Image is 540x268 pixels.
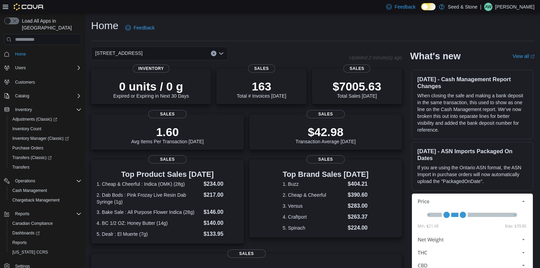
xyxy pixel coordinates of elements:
span: Sales [248,64,275,73]
span: Adjustments (Classic) [10,115,81,123]
a: Inventory Manager (Classic) [10,134,72,143]
span: Sales [306,110,345,118]
button: Canadian Compliance [7,219,84,228]
p: Updated 2 minute(s) ago [349,55,402,60]
dt: 1. Buzz [283,181,345,187]
span: Transfers [12,165,29,170]
span: Customers [15,80,35,85]
span: Reports [15,211,29,217]
a: Cash Management [10,186,50,195]
button: Purchase Orders [7,143,84,153]
img: Cova [14,3,44,10]
h3: [DATE] - Cash Management Report Changes [417,76,527,89]
a: Home [12,50,29,58]
button: Reports [7,238,84,247]
span: Inventory [15,107,32,112]
p: When closing the safe and making a bank deposit in the same transaction, this used to show as one... [417,92,527,133]
dt: 5. Spinach [283,224,345,231]
button: Clear input [211,51,216,56]
div: Alex Wang [484,3,492,11]
span: Users [12,64,81,72]
dt: 3. Bake Sale : All Purpose Flower Indica (28g) [97,209,201,216]
span: Users [15,65,26,71]
p: Seed & Stone [448,3,477,11]
dd: $217.00 [203,191,238,199]
span: Chargeback Management [12,197,60,203]
p: $7005.63 [333,80,381,93]
p: If you are using the Ontario ASN format, the ASN Import in purchase orders will now automatically... [417,164,527,185]
span: Adjustments (Classic) [12,117,57,122]
h2: What's new [410,51,461,62]
p: | [480,3,481,11]
input: Dark Mode [421,3,436,10]
span: Dashboards [12,230,40,236]
span: Dashboards [10,229,81,237]
span: Home [12,50,81,58]
button: Open list of options [218,51,224,56]
span: Transfers (Classic) [10,154,81,162]
span: [US_STATE] CCRS [12,249,48,255]
a: View allExternal link [513,53,535,59]
a: Dashboards [10,229,42,237]
h3: [DATE] - ASN Imports Packaged On Dates [417,148,527,161]
span: Reports [12,240,27,245]
dt: 2. Cheap & Cheerful [283,192,345,198]
p: 163 [237,80,286,93]
button: Inventory [12,106,35,114]
button: Reports [12,210,32,218]
svg: External link [530,54,535,59]
span: Reports [10,239,81,247]
a: Chargeback Management [10,196,62,204]
span: Cash Management [12,188,47,193]
span: Inventory [12,106,81,114]
span: Cash Management [10,186,81,195]
p: [PERSON_NAME] [495,3,535,11]
button: Users [12,64,28,72]
a: Transfers (Classic) [10,154,54,162]
dt: 3. Versus [283,203,345,209]
button: Users [1,63,84,73]
button: Inventory [1,105,84,114]
button: Operations [12,177,38,185]
button: Transfers [7,162,84,172]
dt: 1. Cheap & Cheerful : Indica (OMK) (28g) [97,181,201,187]
span: Sales [148,110,187,118]
a: Inventory Manager (Classic) [7,134,84,143]
span: Customers [12,77,81,86]
h1: Home [91,19,118,33]
span: Feedback [134,24,154,31]
div: Expired or Expiring in Next 30 Days [113,80,189,99]
dd: $224.00 [348,224,369,232]
dt: 4. BC 1/2 OZ: Honey Butter (14g) [97,220,201,227]
a: Transfers [10,163,32,171]
div: Avg Items Per Transaction [DATE] [131,125,204,144]
p: $42.98 [296,125,356,139]
h3: Top Brand Sales [DATE] [283,170,369,179]
a: Purchase Orders [10,144,46,152]
dt: 4. Craftport [283,214,345,220]
button: Customers [1,77,84,87]
span: Sales [148,155,187,163]
dd: $133.95 [203,230,238,238]
dd: $234.00 [203,180,238,188]
dd: $390.60 [348,191,369,199]
span: Reports [12,210,81,218]
span: Sales [306,155,345,163]
span: Catalog [15,93,29,99]
a: Transfers (Classic) [7,153,84,162]
p: 1.60 [131,125,204,139]
span: Washington CCRS [10,248,81,256]
dt: 5. Dealr : El Muerte (7g) [97,231,201,237]
span: Sales [227,249,266,258]
span: Dark Mode [421,10,422,11]
span: Purchase Orders [12,145,43,151]
button: Operations [1,176,84,186]
a: Adjustments (Classic) [10,115,60,123]
span: Operations [12,177,81,185]
span: Operations [15,178,35,184]
a: Reports [10,239,29,247]
span: Chargeback Management [10,196,81,204]
span: Transfers [10,163,81,171]
a: Canadian Compliance [10,219,55,228]
span: Canadian Compliance [12,221,53,226]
